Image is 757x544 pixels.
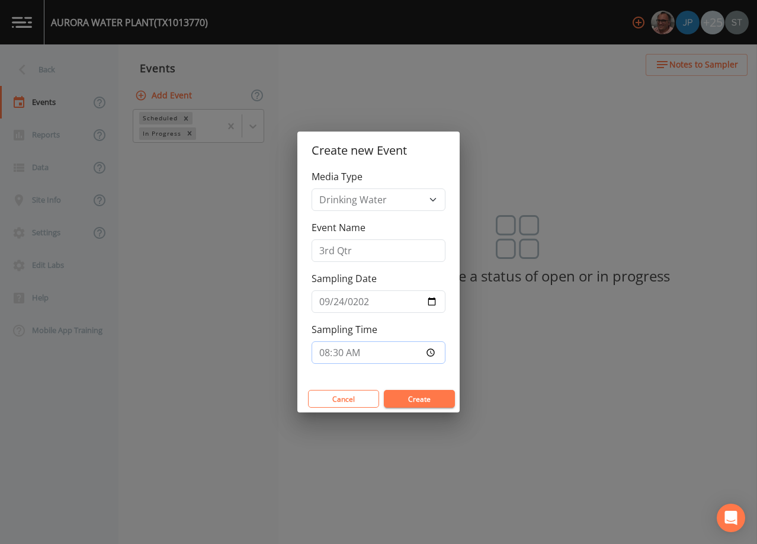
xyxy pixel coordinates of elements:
[308,390,379,408] button: Cancel
[717,504,745,532] div: Open Intercom Messenger
[312,322,377,337] label: Sampling Time
[384,390,455,408] button: Create
[297,132,460,169] h2: Create new Event
[312,271,377,286] label: Sampling Date
[312,169,363,184] label: Media Type
[312,220,365,235] label: Event Name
